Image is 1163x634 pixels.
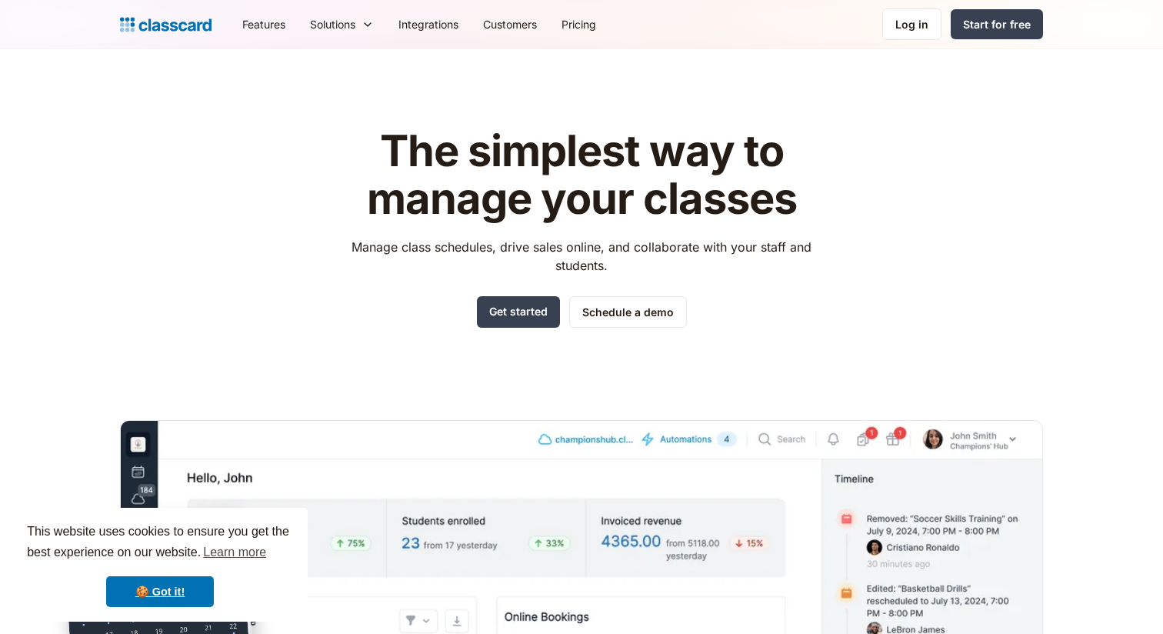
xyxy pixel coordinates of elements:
span: This website uses cookies to ensure you get the best experience on our website. [27,522,293,564]
div: Log in [895,16,928,32]
a: dismiss cookie message [106,576,214,607]
div: Solutions [310,16,355,32]
a: Get started [477,296,560,328]
a: Start for free [951,9,1043,39]
a: Pricing [549,7,608,42]
a: home [120,14,212,35]
div: Start for free [963,16,1031,32]
a: learn more about cookies [201,541,268,564]
a: Integrations [386,7,471,42]
a: Schedule a demo [569,296,687,328]
div: cookieconsent [12,508,308,622]
h1: The simplest way to manage your classes [338,128,826,222]
div: Solutions [298,7,386,42]
a: Features [230,7,298,42]
a: Customers [471,7,549,42]
p: Manage class schedules, drive sales online, and collaborate with your staff and students. [338,238,826,275]
a: Log in [882,8,941,40]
